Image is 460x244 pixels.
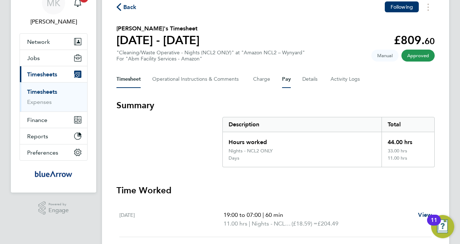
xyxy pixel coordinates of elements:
a: View [418,211,432,219]
span: Timesheets [27,71,57,78]
button: Preferences [20,144,87,160]
span: £204.49 [318,220,338,227]
div: Total [382,117,434,132]
a: Expenses [27,98,52,105]
h2: [PERSON_NAME]'s Timesheet [116,24,200,33]
span: 19:00 to 07:00 [223,211,261,218]
button: Open Resource Center, 11 new notifications [431,215,454,238]
button: Details [302,71,319,88]
div: 11 [431,220,437,230]
button: Pay [282,71,291,88]
h3: Time Worked [116,185,435,196]
button: Timesheets Menu [422,1,435,13]
span: 60 min [265,211,283,218]
span: (£18.59) = [291,220,318,227]
h1: [DATE] - [DATE] [116,33,200,47]
button: Timesheets [20,66,87,82]
button: Charge [253,71,271,88]
span: Preferences [27,149,58,156]
span: Back [123,3,137,12]
button: Reports [20,128,87,144]
span: | [263,211,264,218]
span: Miriam Kerins [20,17,88,26]
span: 11.00 hrs [223,220,247,227]
button: Jobs [20,50,87,66]
img: bluearrow-logo-retina.png [35,168,72,180]
div: Description [223,117,382,132]
div: [DATE] [119,211,223,228]
button: Operational Instructions & Comments [152,71,242,88]
div: Days [229,155,239,161]
span: This timesheet was manually created. [371,50,399,62]
span: This timesheet has been approved. [401,50,435,62]
a: Go to home page [20,168,88,180]
div: Nights - NCL2 ONLY [229,148,273,154]
span: Network [27,38,50,45]
span: View [418,211,432,218]
button: Network [20,34,87,50]
div: Hours worked [223,132,382,148]
span: Engage [48,207,69,214]
a: Timesheets [27,88,57,95]
div: 11.00 hrs [382,155,434,167]
button: Timesheet [116,71,141,88]
span: Following [391,4,413,10]
a: Powered byEngage [38,201,69,215]
button: Finance [20,112,87,128]
button: Activity Logs [331,71,361,88]
div: 44.00 hrs [382,132,434,148]
span: Finance [27,117,47,123]
app-decimal: £809. [394,33,435,47]
span: 60 [425,36,435,46]
span: | [249,220,250,227]
div: "Cleaning/Waste Operative - Nights (NCL2 ONLY)" at "Amazon NCL2 – Wynyard" [116,50,305,62]
button: Following [385,1,419,12]
span: Jobs [27,55,40,62]
button: Back [116,3,137,12]
div: Timesheets [20,82,87,112]
span: Nights - NCL2 ONLY [252,219,291,228]
div: For "Abm Facility Services - Amazon" [116,56,305,62]
span: Reports [27,133,48,140]
span: Powered by [48,201,69,207]
div: 33.00 hrs [382,148,434,155]
div: Summary [222,117,435,167]
h3: Summary [116,100,435,111]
